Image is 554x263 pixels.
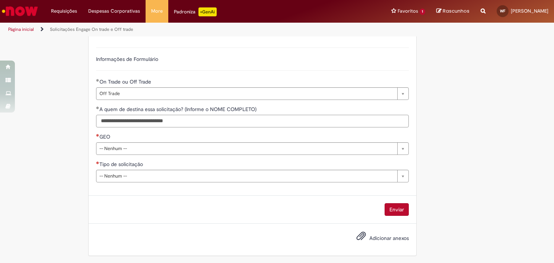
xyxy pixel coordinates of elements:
[96,161,99,164] span: Necessários
[99,133,112,140] span: GEO
[198,7,217,16] p: +GenAi
[99,78,153,85] span: On Trade ou Off Trade
[99,143,394,155] span: -- Nenhum --
[443,7,469,14] span: Rascunhos
[511,8,548,14] span: [PERSON_NAME]
[96,79,99,82] span: Obrigatório Preenchido
[174,7,217,16] div: Padroniza
[436,8,469,15] a: Rascunhos
[51,7,77,15] span: Requisições
[398,7,418,15] span: Favoritos
[385,203,409,216] button: Enviar
[369,235,409,241] span: Adicionar anexos
[8,26,34,32] a: Página inicial
[96,56,158,62] label: Informações de Formulário
[420,9,425,15] span: 1
[1,4,39,19] img: ServiceNow
[500,9,505,13] span: WF
[50,26,133,32] a: Solicitações Engage On trade e Off trade
[96,115,409,127] input: A quem de destina essa solicitação? (Informe o NOME COMPLETO)
[99,88,394,100] span: Off Trade
[96,106,99,109] span: Obrigatório Preenchido
[354,229,368,246] button: Adicionar anexos
[151,7,163,15] span: More
[96,134,99,137] span: Necessários
[99,106,258,113] span: A quem de destina essa solicitação? (Informe o NOME COMPLETO)
[88,7,140,15] span: Despesas Corporativas
[99,161,144,168] span: Tipo de solicitação
[99,170,394,182] span: -- Nenhum --
[6,23,364,36] ul: Trilhas de página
